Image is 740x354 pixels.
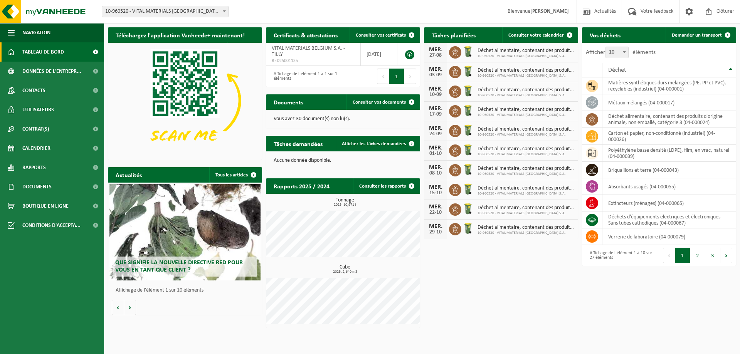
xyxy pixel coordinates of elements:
[102,6,228,17] span: 10-960520 - VITAL MATERIALS BELGIUM S.A. - TILLY
[270,270,420,274] span: 2025: 2,640 m3
[389,69,404,84] button: 1
[461,222,474,235] img: WB-0140-HPE-GN-50
[424,27,483,42] h2: Tâches planifiées
[4,337,129,354] iframe: chat widget
[428,106,443,112] div: MER.
[602,111,736,128] td: déchet alimentaire, contenant des produits d'origine animale, non emballé, catégorie 3 (04-000024)
[22,23,50,42] span: Navigation
[675,248,690,263] button: 1
[270,68,339,85] div: Affichage de l'élément 1 à 1 sur 1 éléments
[428,112,443,117] div: 17-09
[690,248,705,263] button: 2
[272,45,345,57] span: VITAL MATERIALS BELGIUM S.A. - TILLY
[336,136,419,151] a: Afficher les tâches demandées
[478,152,574,157] span: 10-960520 - VITAL MATERIALS [GEOGRAPHIC_DATA] S.A.
[705,248,720,263] button: 3
[22,62,81,81] span: Données de l'entrepr...
[22,177,52,196] span: Documents
[478,54,574,59] span: 10-960520 - VITAL MATERIALS [GEOGRAPHIC_DATA] S.A.
[209,167,261,183] a: Tous les articles
[404,69,416,84] button: Next
[428,190,443,196] div: 15-10
[602,94,736,111] td: métaux mélangés (04-000017)
[266,94,311,109] h2: Documents
[270,198,420,207] h3: Tonnage
[108,27,252,42] h2: Téléchargez l'application Vanheede+ maintenant!
[274,116,412,122] p: Vous avez 30 document(s) non lu(s).
[502,27,577,43] a: Consulter votre calendrier
[461,183,474,196] img: WB-0140-HPE-GN-50
[602,77,736,94] td: matières synthétiques durs mélangées (PE, PP et PVC), recyclables (industriel) (04-000001)
[266,27,345,42] h2: Certificats & attestations
[22,119,49,139] span: Contrat(s)
[116,288,258,293] p: Affichage de l'élément 1 sur 10 éléments
[428,171,443,176] div: 08-10
[478,74,574,78] span: 10-960520 - VITAL MATERIALS [GEOGRAPHIC_DATA] S.A.
[270,265,420,274] h3: Cube
[361,43,397,66] td: [DATE]
[606,47,628,58] span: 10
[124,300,136,315] button: Volgende
[586,49,656,55] label: Afficher éléments
[428,47,443,53] div: MER.
[586,247,655,264] div: Affichage de l'élément 1 à 10 sur 27 éléments
[108,167,150,182] h2: Actualités
[461,84,474,97] img: WB-0140-HPE-GN-50
[478,133,574,137] span: 10-960520 - VITAL MATERIALS [GEOGRAPHIC_DATA] S.A.
[22,158,46,177] span: Rapports
[461,124,474,137] img: WB-0140-HPE-GN-50
[22,81,45,100] span: Contacts
[508,33,564,38] span: Consulter votre calendrier
[461,202,474,215] img: WB-0140-HPE-GN-50
[478,211,574,216] span: 10-960520 - VITAL MATERIALS [GEOGRAPHIC_DATA] S.A.
[342,141,406,146] span: Afficher les tâches demandées
[461,143,474,156] img: WB-0140-HPE-GN-50
[478,107,574,113] span: Déchet alimentaire, contenant des produits d'origine animale, non emballé, catég...
[428,223,443,230] div: MER.
[602,228,736,245] td: verrerie de laboratoire (04-000079)
[602,145,736,162] td: polyéthylène basse densité (LDPE), film, en vrac, naturel (04-000039)
[270,203,420,207] span: 2025: 10,971 t
[478,191,574,196] span: 10-960520 - VITAL MATERIALS [GEOGRAPHIC_DATA] S.A.
[602,128,736,145] td: carton et papier, non-conditionné (industriel) (04-000026)
[22,42,64,62] span: Tableau de bord
[478,166,574,172] span: Déchet alimentaire, contenant des produits d'origine animale, non emballé, catég...
[428,145,443,151] div: MER.
[478,205,574,211] span: Déchet alimentaire, contenant des produits d'origine animale, non emballé, catég...
[109,184,261,280] a: Que signifie la nouvelle directive RED pour vous en tant que client ?
[353,178,419,194] a: Consulter les rapports
[346,94,419,110] a: Consulter vos documents
[22,216,81,235] span: Conditions d'accepta...
[22,196,69,216] span: Boutique en ligne
[582,27,628,42] h2: Vos déchets
[350,27,419,43] a: Consulter vos certificats
[22,100,54,119] span: Utilisateurs
[115,260,243,273] span: Que signifie la nouvelle directive RED pour vous en tant que client ?
[602,211,736,228] td: déchets d'équipements électriques et électroniques - Sans tubes cathodiques (04-000067)
[478,67,574,74] span: Déchet alimentaire, contenant des produits d'origine animale, non emballé, catég...
[478,48,574,54] span: Déchet alimentaire, contenant des produits d'origine animale, non emballé, catég...
[478,231,574,235] span: 10-960520 - VITAL MATERIALS [GEOGRAPHIC_DATA] S.A.
[274,158,412,163] p: Aucune donnée disponible.
[428,53,443,58] div: 27-08
[428,72,443,78] div: 03-09
[428,184,443,190] div: MER.
[428,131,443,137] div: 24-09
[356,33,406,38] span: Consulter vos certificats
[478,87,574,93] span: Déchet alimentaire, contenant des produits d'origine animale, non emballé, catég...
[478,126,574,133] span: Déchet alimentaire, contenant des produits d'origine animale, non emballé, catég...
[428,151,443,156] div: 01-10
[112,300,124,315] button: Vorige
[377,69,389,84] button: Previous
[272,58,355,64] span: RED25001135
[22,139,50,158] span: Calendrier
[108,43,262,158] img: Download de VHEPlus App
[602,178,736,195] td: absorbants usagés (04-000055)
[266,136,330,151] h2: Tâches demandées
[478,185,574,191] span: Déchet alimentaire, contenant des produits d'origine animale, non emballé, catég...
[478,93,574,98] span: 10-960520 - VITAL MATERIALS [GEOGRAPHIC_DATA] S.A.
[428,204,443,210] div: MER.
[663,248,675,263] button: Previous
[720,248,732,263] button: Next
